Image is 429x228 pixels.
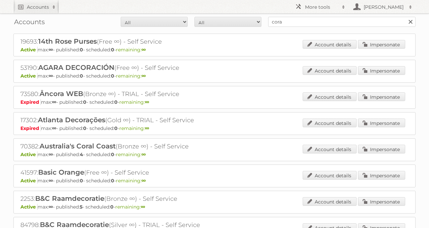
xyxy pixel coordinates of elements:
[80,73,83,79] strong: 0
[303,40,357,49] a: Account details
[52,99,56,105] strong: ∞
[141,204,145,210] strong: ∞
[38,63,114,72] span: AGARA DECORACIÓN
[303,92,357,101] a: Account details
[141,47,146,53] strong: ∞
[119,99,149,105] span: remaining:
[114,99,118,105] strong: 0
[49,151,53,157] strong: ∞
[20,99,409,105] p: max: - published: - scheduled: -
[20,142,255,151] h2: 70382: (Bronze ∞) - Self Service
[20,90,255,98] h2: 73580: (Bronze ∞) - TRIAL - Self Service
[40,90,83,98] span: Âncora WEB
[141,73,146,79] strong: ∞
[110,204,114,210] strong: 0
[145,125,149,131] strong: ∞
[20,204,409,210] p: max: - published: - scheduled: -
[20,178,409,184] p: max: - published: - scheduled: -
[20,125,409,131] p: max: - published: - scheduled: -
[141,151,146,157] strong: ∞
[20,125,41,131] span: Expired
[80,47,83,53] strong: 0
[116,73,146,79] span: remaining:
[49,73,53,79] strong: ∞
[52,125,56,131] strong: ∞
[358,92,405,101] a: Impersonate
[358,40,405,49] a: Impersonate
[80,204,82,210] strong: 5
[114,125,118,131] strong: 0
[20,63,255,72] h2: 53190: (Free ∞) - Self Service
[358,145,405,153] a: Impersonate
[358,197,405,206] a: Impersonate
[49,178,53,184] strong: ∞
[80,151,83,157] strong: 4
[83,99,86,105] strong: 0
[20,99,41,105] span: Expired
[20,73,38,79] span: Active
[305,4,339,10] h2: More tools
[80,178,83,184] strong: 0
[303,119,357,127] a: Account details
[35,194,104,202] span: B&C Raamdecoratie
[20,168,255,177] h2: 41597: (Free ∞) - Self Service
[38,37,97,45] span: 14th Rose Purses
[362,4,406,10] h2: [PERSON_NAME]
[116,151,146,157] span: remaining:
[20,204,38,210] span: Active
[303,171,357,180] a: Account details
[303,145,357,153] a: Account details
[40,142,116,150] span: Australia's Coral Coast
[27,4,49,10] h2: Accounts
[116,47,146,53] span: remaining:
[20,116,255,125] h2: 17302: (Gold ∞) - TRIAL - Self Service
[111,73,114,79] strong: 0
[358,171,405,180] a: Impersonate
[303,197,357,206] a: Account details
[38,116,105,124] span: Atlanta Decorações
[111,47,114,53] strong: 0
[141,178,146,184] strong: ∞
[115,204,145,210] span: remaining:
[20,47,409,53] p: max: - published: - scheduled: -
[303,66,357,75] a: Account details
[20,194,255,203] h2: 2253: (Bronze ∞) - Self Service
[49,204,53,210] strong: ∞
[20,178,38,184] span: Active
[49,47,53,53] strong: ∞
[38,168,84,176] span: Basic Orange
[358,119,405,127] a: Impersonate
[20,73,409,79] p: max: - published: - scheduled: -
[111,178,114,184] strong: 0
[20,151,409,157] p: max: - published: - scheduled: -
[111,151,114,157] strong: 0
[83,125,86,131] strong: 0
[116,178,146,184] span: remaining:
[20,37,255,46] h2: 19693: (Free ∞) - Self Service
[145,99,149,105] strong: ∞
[20,47,38,53] span: Active
[20,151,38,157] span: Active
[119,125,149,131] span: remaining:
[358,66,405,75] a: Impersonate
